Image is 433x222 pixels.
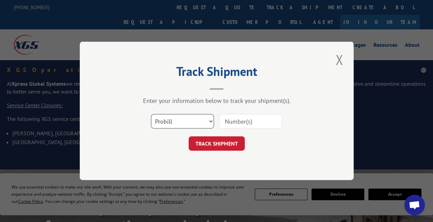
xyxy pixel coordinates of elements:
button: TRACK SHIPMENT [189,137,245,151]
div: Enter your information below to track your shipment(s). [114,97,319,105]
button: Close modal [333,50,345,69]
input: Number(s) [219,114,282,129]
a: Open chat [404,195,425,215]
h2: Track Shipment [114,67,319,80]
